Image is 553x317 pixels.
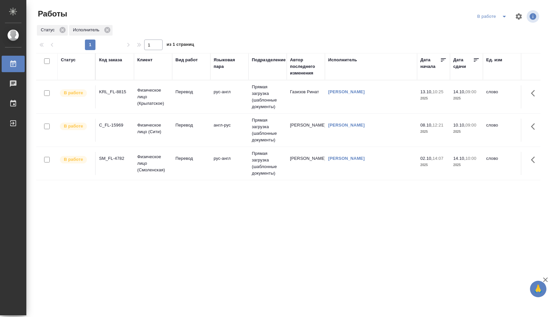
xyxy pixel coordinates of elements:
p: В работе [64,156,83,163]
a: [PERSON_NAME] [328,156,365,161]
p: 2025 [420,129,447,135]
p: 2025 [453,129,480,135]
p: Физическое лицо (Крылатское) [137,87,169,107]
div: split button [476,11,511,22]
div: Ед. изм [486,57,502,63]
div: Языковая пара [214,57,245,70]
div: KRL_FL-8815 [99,89,131,95]
p: Физическое лицо (Сити) [137,122,169,135]
a: [PERSON_NAME] [328,89,365,94]
span: Настроить таблицу [511,9,527,24]
div: Дата сдачи [453,57,473,70]
div: Исполнитель [328,57,357,63]
p: 2025 [453,162,480,168]
div: Исполнитель выполняет работу [59,89,92,98]
button: Здесь прячутся важные кнопки [527,119,543,134]
a: [PERSON_NAME] [328,123,365,128]
td: [PERSON_NAME] [287,152,325,175]
td: слово [483,119,521,142]
td: Прямая загрузка (шаблонные документы) [249,80,287,113]
td: слово [483,152,521,175]
button: Здесь прячутся важные кнопки [527,85,543,101]
p: 10.10, [453,123,465,128]
div: Клиент [137,57,152,63]
p: 12:21 [433,123,443,128]
span: Работы [36,9,67,19]
td: англ-рус [210,119,249,142]
button: Здесь прячутся важные кнопки [527,152,543,168]
span: Посмотреть информацию [527,10,540,23]
td: Прямая загрузка (шаблонные документы) [249,147,287,180]
p: 08.10, [420,123,433,128]
p: 2025 [420,95,447,102]
div: Код заказа [99,57,122,63]
p: 09:00 [465,89,476,94]
div: Исполнитель выполняет работу [59,122,92,131]
td: [PERSON_NAME] [287,119,325,142]
div: C_FL-15969 [99,122,131,129]
p: В работе [64,123,83,130]
p: В работе [64,90,83,96]
td: Прямая загрузка (шаблонные документы) [249,114,287,147]
p: Перевод [175,122,207,129]
p: 13.10, [420,89,433,94]
p: 02.10, [420,156,433,161]
div: Исполнитель выполняет работу [59,155,92,164]
p: 14.10, [453,89,465,94]
div: Статус [61,57,76,63]
div: Исполнитель [69,25,113,36]
td: слово [483,85,521,108]
p: 10:25 [433,89,443,94]
div: Статус [37,25,68,36]
p: 14.10, [453,156,465,161]
p: Исполнитель [73,27,102,33]
p: 10:00 [465,156,476,161]
div: Дата начала [420,57,440,70]
span: из 1 страниц [167,41,194,50]
div: Вид работ [175,57,198,63]
td: рус-англ [210,152,249,175]
p: 2025 [453,95,480,102]
p: 14:07 [433,156,443,161]
p: Перевод [175,89,207,95]
span: 🙏 [533,282,544,296]
p: 2025 [420,162,447,168]
p: Перевод [175,155,207,162]
div: SM_FL-4782 [99,155,131,162]
p: Статус [41,27,57,33]
td: рус-англ [210,85,249,108]
button: 🙏 [530,281,546,297]
div: Подразделение [252,57,286,63]
div: Автор последнего изменения [290,57,322,76]
td: Газизов Ринат [287,85,325,108]
p: Физическое лицо (Смоленская) [137,154,169,173]
p: 09:00 [465,123,476,128]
